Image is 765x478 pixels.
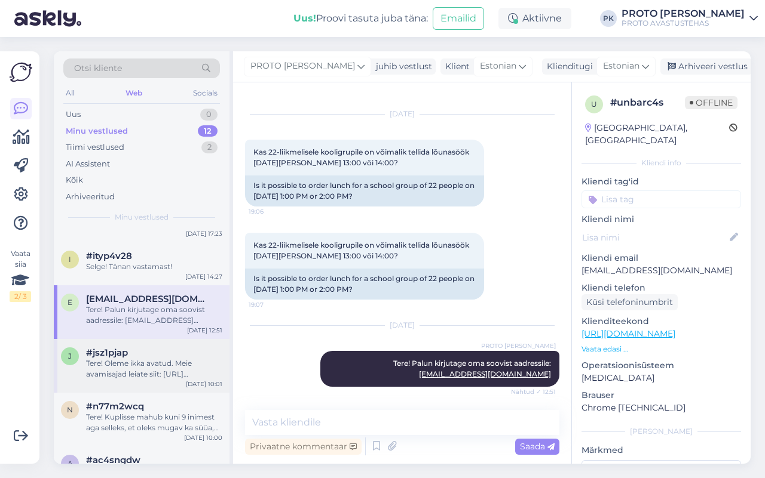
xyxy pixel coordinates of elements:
p: Märkmed [582,444,741,457]
p: Operatsioonisüsteem [582,359,741,372]
b: Uus! [293,13,316,24]
span: ellagussarova17@gmail.com [86,294,210,304]
span: Estonian [603,60,639,73]
div: Selge! Tänan vastamast! [86,261,222,272]
img: Askly Logo [10,61,32,84]
div: [DATE] 14:27 [185,272,222,281]
span: Offline [685,96,738,109]
div: PROTO [PERSON_NAME] [622,9,745,18]
a: [URL][DOMAIN_NAME] [582,328,675,339]
span: #n77m2wcq [86,401,144,412]
input: Lisa nimi [582,231,727,244]
a: PROTO [PERSON_NAME]PROTO AVASTUSTEHAS [622,9,758,28]
div: Tere! Kuplisse mahub kuni 9 inimest aga selleks, et oleks mugav ka süüa, siis soovitame seal olla... [86,412,222,433]
span: Kas 22-liikmelisele kooligrupile on võimalik tellida lõunasöök [DATE][PERSON_NAME] 13:00 või 14:00? [253,240,471,260]
p: Kliendi telefon [582,282,741,294]
div: Tere! Oleme ikka avatud. Meie avamisajad leiate siit: [URL][DOMAIN_NAME] [86,358,222,380]
div: Kõik [66,174,83,186]
div: Arhiveeritud [66,191,115,203]
div: Proovi tasuta juba täna: [293,11,428,26]
div: [DATE] [245,109,559,119]
div: PROTO AVASTUSTEHAS [622,18,745,28]
div: [DATE] [245,320,559,331]
span: e [68,298,72,307]
p: Kliendi nimi [582,213,741,226]
p: Vaata edasi ... [582,344,741,354]
span: Estonian [480,60,516,73]
div: All [63,85,77,101]
div: juhib vestlust [371,60,432,73]
span: Saada [520,441,555,452]
span: 19:06 [249,207,293,216]
div: [DATE] 12:51 [187,326,222,335]
p: [MEDICAL_DATA] [582,372,741,384]
div: [DATE] 17:23 [186,229,222,238]
p: Kliendi tag'id [582,175,741,188]
span: u [591,100,597,109]
span: #jsz1pjap [86,347,128,358]
button: Emailid [433,7,484,30]
span: n [67,405,73,414]
div: [GEOGRAPHIC_DATA], [GEOGRAPHIC_DATA] [585,122,729,147]
div: # unbarc4s [610,95,685,110]
span: i [69,255,71,264]
div: 2 [201,141,218,153]
div: Arhiveeri vestlus [660,58,752,75]
div: Uus [66,109,81,121]
div: PK [600,10,617,27]
span: a [68,459,73,468]
p: Kliendi email [582,252,741,264]
div: Socials [191,85,220,101]
span: PROTO [PERSON_NAME] [250,60,355,73]
div: Is it possible to order lunch for a school group of 22 people on [DATE] 1:00 PM or 2:00 PM? [245,269,484,300]
span: #ac4sngdw [86,455,140,465]
span: Kas 22-liikmelisele kooligrupile on võimalik tellida lõunasöök [DATE][PERSON_NAME] 13:00 või 14:00? [253,147,471,167]
div: [DATE] 10:00 [184,433,222,442]
div: Klienditugi [542,60,593,73]
div: [PERSON_NAME] [582,426,741,437]
div: Is it possible to order lunch for a school group of 22 people on [DATE] 1:00 PM or 2:00 PM? [245,175,484,206]
div: 2 / 3 [10,291,31,302]
a: [EMAIL_ADDRESS][DOMAIN_NAME] [419,369,551,378]
div: Vaata siia [10,248,31,302]
div: Minu vestlused [66,125,128,137]
div: AI Assistent [66,158,110,170]
span: PROTO [PERSON_NAME] [481,341,556,350]
span: #ityp4v28 [86,251,132,261]
div: Tere! Palun kirjutage oma soovist aadressile: [EMAIL_ADDRESS][DOMAIN_NAME] [86,304,222,326]
p: [EMAIL_ADDRESS][DOMAIN_NAME] [582,264,741,277]
div: Klient [440,60,470,73]
span: Otsi kliente [74,62,122,75]
div: [DATE] 10:01 [186,380,222,388]
div: Web [123,85,145,101]
input: Lisa tag [582,190,741,208]
div: Küsi telefoninumbrit [582,294,678,310]
div: Kliendi info [582,158,741,168]
div: 12 [198,125,218,137]
span: Nähtud ✓ 12:51 [511,387,556,396]
p: Chrome [TECHNICAL_ID] [582,402,741,414]
span: 19:07 [249,300,293,309]
span: Minu vestlused [115,212,169,223]
p: Klienditeekond [582,315,741,328]
div: 0 [200,109,218,121]
p: Brauser [582,389,741,402]
div: Tiimi vestlused [66,141,124,153]
span: j [68,351,72,360]
span: Tere! Palun kirjutage oma soovist aadressile: [393,359,551,378]
div: Privaatne kommentaar [245,439,362,455]
div: Aktiivne [498,8,571,29]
